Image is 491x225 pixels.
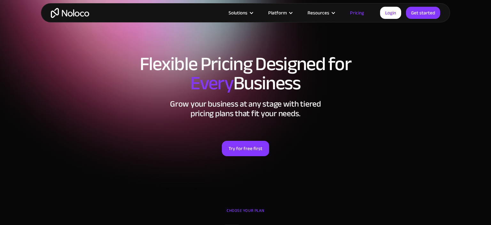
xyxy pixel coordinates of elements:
[406,7,440,19] a: Get started
[229,9,247,17] div: Solutions
[222,141,269,156] a: Try for free first
[342,9,372,17] a: Pricing
[380,7,401,19] a: Login
[260,9,300,17] div: Platform
[51,8,89,18] a: home
[47,99,444,118] h2: Grow your business at any stage with tiered pricing plans that fit your needs.
[47,206,444,222] div: CHOOSE YOUR PLAN
[268,9,287,17] div: Platform
[47,54,444,93] h1: Flexible Pricing Designed for Business
[308,9,329,17] div: Resources
[221,9,260,17] div: Solutions
[300,9,342,17] div: Resources
[190,65,233,101] span: Every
